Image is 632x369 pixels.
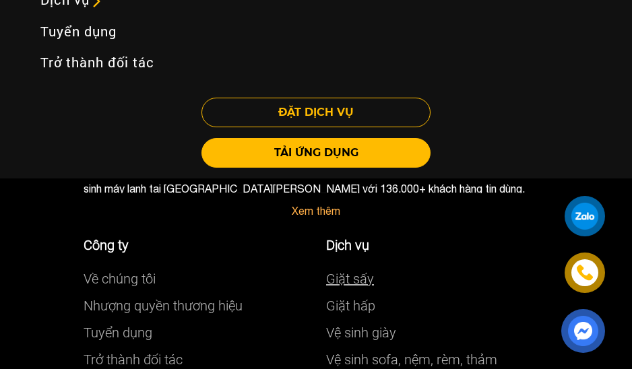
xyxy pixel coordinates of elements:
a: Tuyển dụng [84,325,152,341]
button: ĐẶT DỊCH VỤ [201,98,431,127]
button: TẢI ỨNG DỤNG [201,138,431,168]
a: Vệ sinh giày [326,325,396,341]
img: phone-icon [577,265,593,281]
p: Dịch vụ [326,235,548,255]
a: Trở thành đối tác [84,351,183,368]
a: Nhượng quyền thương hiệu [84,298,243,314]
a: Vệ sinh sofa, nệm, rèm, thảm [326,351,497,368]
a: Tuyển dụng [30,15,602,46]
p: Công ty [84,235,306,255]
a: Giặt sấy [326,271,374,287]
a: Giặt hấp [326,298,375,314]
a: ĐẶT DỊCH VỤ [201,98,431,138]
a: Về chúng tôi [84,271,156,287]
a: Xem thêm [292,205,340,217]
a: phone-icon [567,255,603,291]
a: Trở thành đối tác [30,46,602,77]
